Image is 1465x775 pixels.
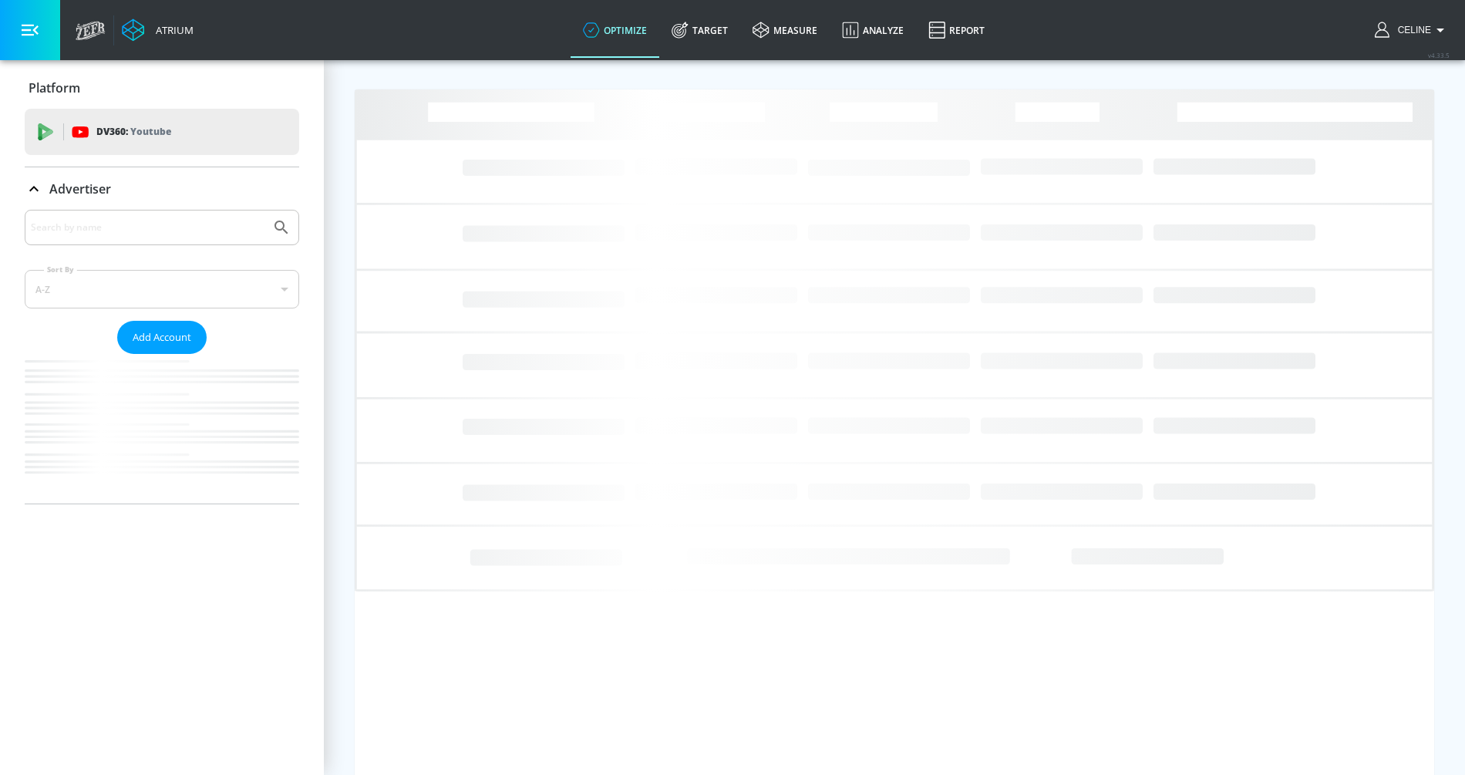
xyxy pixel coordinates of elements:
[122,19,194,42] a: Atrium
[44,265,77,275] label: Sort By
[25,354,299,504] nav: list of Advertiser
[29,79,80,96] p: Platform
[25,109,299,155] div: DV360: Youtube
[133,329,191,346] span: Add Account
[25,66,299,110] div: Platform
[25,167,299,211] div: Advertiser
[1375,21,1450,39] button: Celine
[1428,51,1450,59] span: v 4.33.5
[31,217,264,238] input: Search by name
[49,180,111,197] p: Advertiser
[740,2,830,58] a: measure
[96,123,171,140] p: DV360:
[150,23,194,37] div: Atrium
[916,2,997,58] a: Report
[659,2,740,58] a: Target
[1392,25,1431,35] span: login as: celine.ghanbary@zefr.com
[130,123,171,140] p: Youtube
[830,2,916,58] a: Analyze
[25,210,299,504] div: Advertiser
[571,2,659,58] a: optimize
[25,270,299,308] div: A-Z
[117,321,207,354] button: Add Account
